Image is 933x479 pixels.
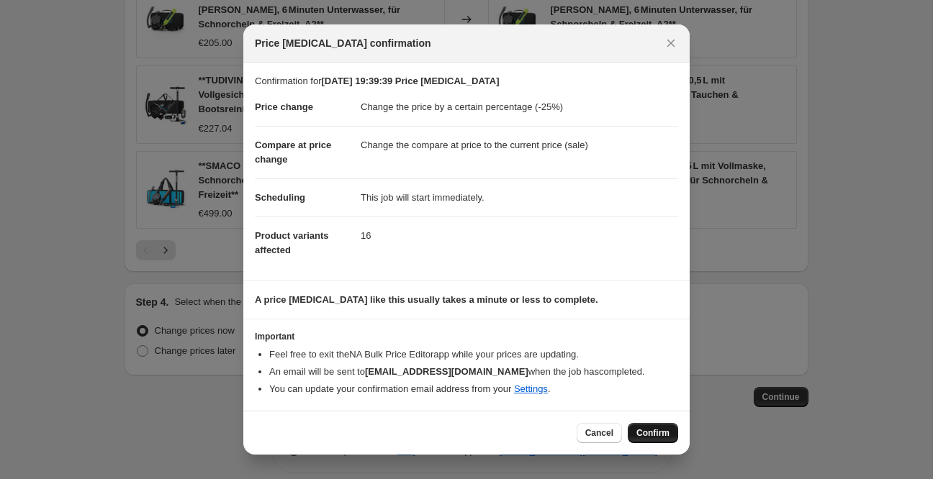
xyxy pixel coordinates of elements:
span: Price change [255,101,313,112]
b: A price [MEDICAL_DATA] like this usually takes a minute or less to complete. [255,294,598,305]
b: [DATE] 19:39:39 Price [MEDICAL_DATA] [321,76,499,86]
li: Feel free to exit the NA Bulk Price Editor app while your prices are updating. [269,347,678,362]
dd: Change the compare at price to the current price (sale) [361,126,678,164]
span: Cancel [585,427,613,439]
span: Product variants affected [255,230,329,255]
dd: 16 [361,216,678,255]
b: [EMAIL_ADDRESS][DOMAIN_NAME] [365,366,528,377]
p: Confirmation for [255,74,678,88]
span: Price [MEDICAL_DATA] confirmation [255,36,431,50]
dd: Change the price by a certain percentage (-25%) [361,88,678,126]
span: Compare at price change [255,140,331,165]
a: Settings [514,383,548,394]
li: An email will be sent to when the job has completed . [269,365,678,379]
span: Scheduling [255,192,305,203]
span: Confirm [636,427,670,439]
li: You can update your confirmation email address from your . [269,382,678,396]
button: Close [661,33,681,53]
button: Confirm [628,423,678,443]
dd: This job will start immediately. [361,178,678,216]
button: Cancel [577,423,622,443]
h3: Important [255,331,678,342]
